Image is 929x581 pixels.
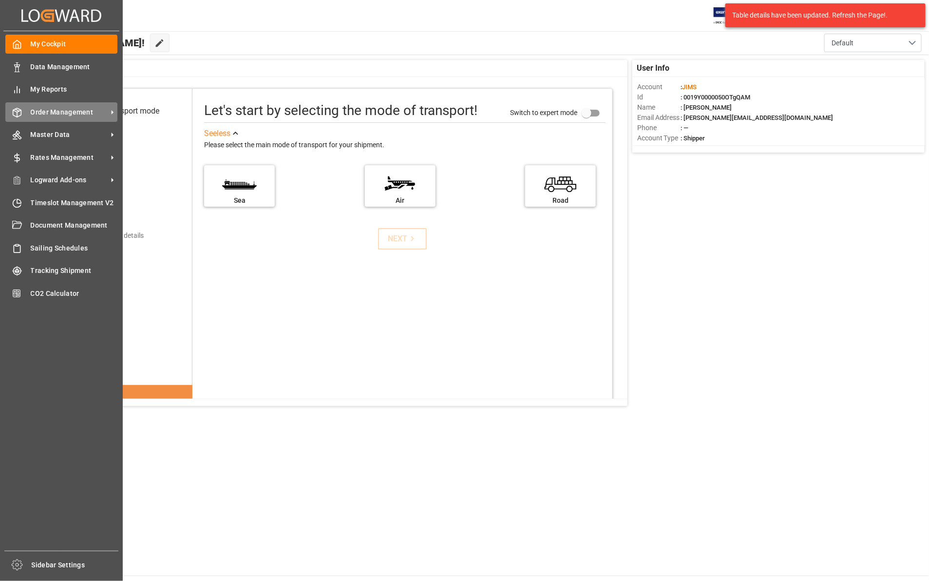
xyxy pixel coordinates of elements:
[530,195,591,206] div: Road
[209,195,270,206] div: Sea
[204,139,606,151] div: Please select the main mode of transport for your shipment.
[204,100,477,121] div: Let's start by selecting the mode of transport!
[681,94,751,101] span: : 0019Y0000050OTgQAM
[637,62,670,74] span: User Info
[31,220,118,231] span: Document Management
[32,560,119,570] span: Sidebar Settings
[31,39,118,49] span: My Cockpit
[637,102,681,113] span: Name
[681,114,834,121] span: : [PERSON_NAME][EMAIL_ADDRESS][DOMAIN_NAME]
[5,261,117,280] a: Tracking Shipment
[5,238,117,257] a: Sailing Schedules
[5,216,117,235] a: Document Management
[681,135,705,142] span: : Shipper
[5,284,117,303] a: CO2 Calculator
[5,57,117,76] a: Data Management
[31,289,118,299] span: CO2 Calculator
[31,130,108,140] span: Master Data
[637,82,681,92] span: Account
[637,123,681,133] span: Phone
[84,105,159,117] div: Select transport mode
[40,34,145,52] span: Hello [PERSON_NAME]!
[637,133,681,143] span: Account Type
[714,7,747,24] img: Exertis%20JAM%20-%20Email%20Logo.jpg_1722504956.jpg
[31,243,118,253] span: Sailing Schedules
[31,198,118,208] span: Timeslot Management V2
[31,175,108,185] span: Logward Add-ons
[681,124,689,132] span: : —
[31,84,118,95] span: My Reports
[388,233,417,245] div: NEXT
[732,10,911,20] div: Table details have been updated. Refresh the Page!.
[31,266,118,276] span: Tracking Shipment
[204,128,230,139] div: See less
[31,153,108,163] span: Rates Management
[5,35,117,54] a: My Cockpit
[824,34,922,52] button: open menu
[681,104,732,111] span: : [PERSON_NAME]
[5,193,117,212] a: Timeslot Management V2
[83,231,144,241] div: Add shipping details
[31,62,118,72] span: Data Management
[370,195,431,206] div: Air
[510,109,577,116] span: Switch to expert mode
[378,228,427,250] button: NEXT
[832,38,853,48] span: Default
[681,83,697,91] span: :
[31,107,108,117] span: Order Management
[637,92,681,102] span: Id
[637,113,681,123] span: Email Address
[683,83,697,91] span: JIMS
[5,80,117,99] a: My Reports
